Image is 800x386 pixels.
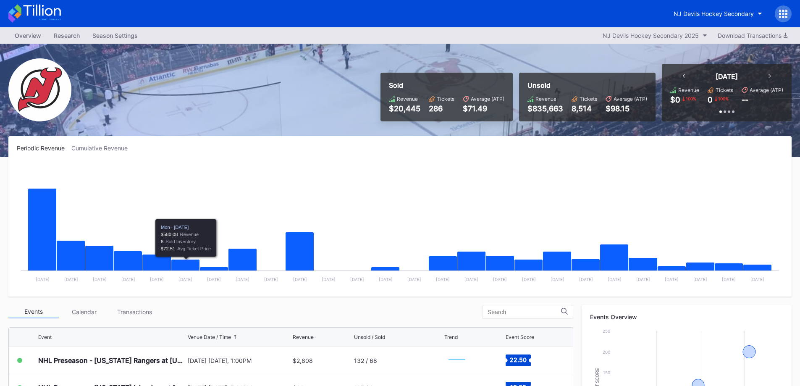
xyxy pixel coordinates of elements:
text: [DATE] [407,277,421,282]
div: Sold [389,81,504,89]
div: Calendar [59,305,109,318]
text: [DATE] [93,277,107,282]
text: [DATE] [493,277,507,282]
text: [DATE] [264,277,278,282]
text: [DATE] [693,277,707,282]
button: NJ Devils Hockey Secondary [667,6,769,21]
div: $98.15 [606,104,647,113]
button: NJ Devils Hockey Secondary 2025 [598,30,711,41]
text: [DATE] [64,277,78,282]
div: 0 [708,95,713,104]
div: Events Overview [590,313,783,320]
div: Unsold / Sold [354,334,385,340]
div: Venue Date / Time [188,334,231,340]
div: Average (ATP) [614,96,647,102]
div: Event [38,334,52,340]
text: [DATE] [522,277,536,282]
svg: Chart title [17,162,783,288]
text: 150 [603,370,610,375]
div: $835,663 [527,104,563,113]
div: [DATE] [DATE], 1:00PM [188,357,291,364]
div: Trend [444,334,458,340]
div: NJ Devils Hockey Secondary [674,10,754,17]
div: Revenue [293,334,314,340]
text: 250 [603,328,610,333]
text: [DATE] [121,277,135,282]
div: Download Transactions [718,32,787,39]
text: [DATE] [150,277,164,282]
text: 200 [603,349,610,354]
input: Search [488,309,561,315]
div: -- [742,95,748,104]
div: 8,514 [572,104,597,113]
div: Transactions [109,305,160,318]
div: $0 [670,95,680,104]
a: Research [47,29,86,42]
div: [DATE] [716,72,738,81]
text: [DATE] [464,277,478,282]
div: Tickets [437,96,454,102]
div: Events [8,305,59,318]
text: [DATE] [750,277,764,282]
text: [DATE] [350,277,364,282]
text: [DATE] [207,277,221,282]
div: $20,445 [389,104,420,113]
div: 286 [429,104,454,113]
a: Overview [8,29,47,42]
text: [DATE] [36,277,50,282]
div: Revenue [678,87,699,93]
text: [DATE] [236,277,249,282]
div: Average (ATP) [471,96,504,102]
div: Cumulative Revenue [71,144,134,152]
div: 100 % [717,95,729,102]
a: Season Settings [86,29,144,42]
div: NJ Devils Hockey Secondary 2025 [603,32,699,39]
div: Tickets [716,87,733,93]
svg: Chart title [444,350,470,371]
text: [DATE] [436,277,450,282]
div: Unsold [527,81,647,89]
div: Revenue [397,96,418,102]
div: NHL Preseason - [US_STATE] Rangers at [US_STATE] Devils [38,356,186,365]
text: [DATE] [178,277,192,282]
div: Revenue [535,96,556,102]
div: Tickets [580,96,597,102]
div: $2,808 [293,357,313,364]
text: [DATE] [379,277,393,282]
text: [DATE] [322,277,336,282]
text: [DATE] [636,277,650,282]
text: [DATE] [608,277,622,282]
text: [DATE] [665,277,679,282]
div: Average (ATP) [750,87,783,93]
div: 132 / 68 [354,357,377,364]
button: Download Transactions [713,30,792,41]
text: [DATE] [722,277,736,282]
text: [DATE] [579,277,593,282]
text: 22.50 [510,356,527,363]
text: [DATE] [293,277,307,282]
div: $71.49 [463,104,504,113]
img: NJ_Devils_Hockey_Secondary.png [8,58,71,121]
text: [DATE] [551,277,564,282]
div: Periodic Revenue [17,144,71,152]
div: 100 % [685,95,697,102]
div: Event Score [506,334,534,340]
